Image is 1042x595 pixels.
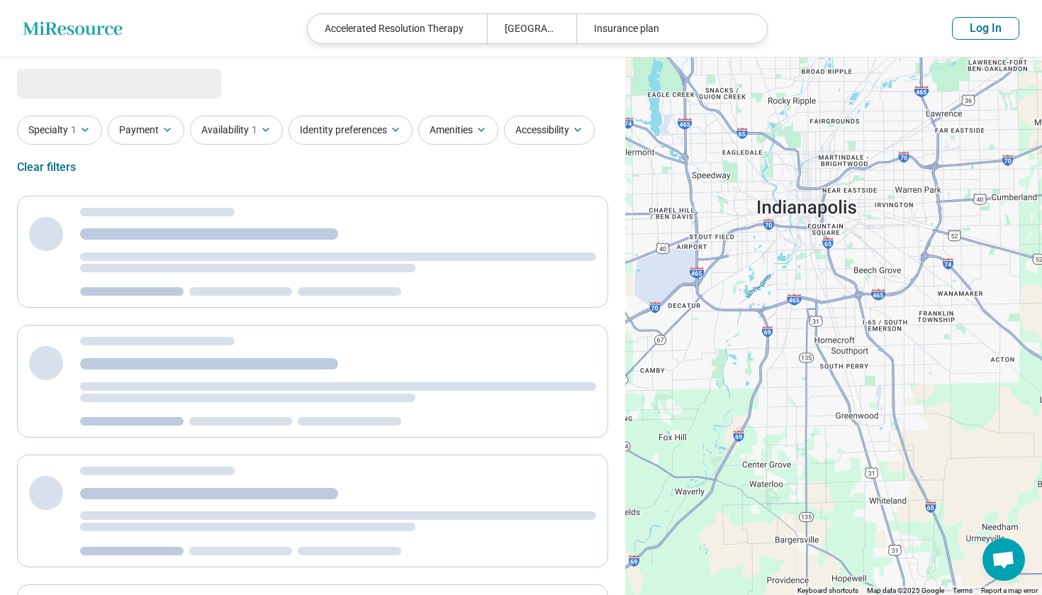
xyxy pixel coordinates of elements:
div: Accelerated Resolution Therapy [308,14,487,43]
div: Open chat [982,538,1025,581]
span: Loading... [17,69,136,97]
a: Report a map error [981,586,1038,594]
div: [GEOGRAPHIC_DATA], IN 46227 [487,14,576,43]
span: Map data ©2025 Google [867,586,944,594]
div: Insurance plan [576,14,756,43]
button: Availability1 [190,116,283,145]
span: 1 [252,123,257,138]
span: 1 [71,123,77,138]
button: Amenities [418,116,498,145]
button: Specialty1 [17,116,102,145]
button: Identity preferences [288,116,413,145]
button: Payment [108,116,184,145]
a: Terms (opens in new tab) [953,586,973,594]
button: Accessibility [504,116,595,145]
div: Clear filters [17,150,76,184]
button: Log In [952,17,1019,40]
